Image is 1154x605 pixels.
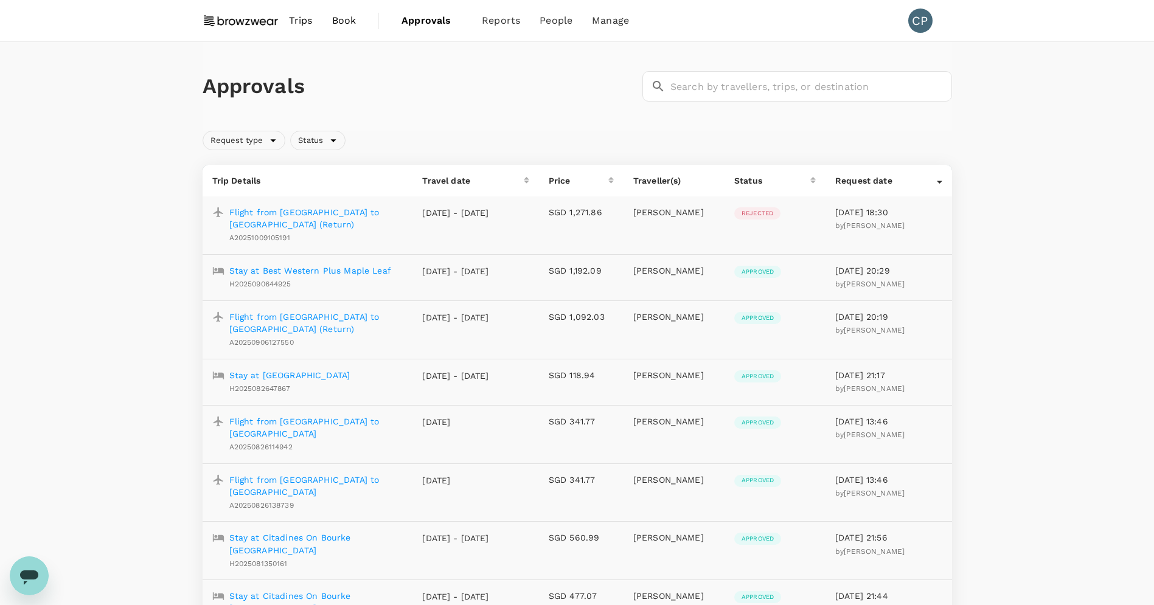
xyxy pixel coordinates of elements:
span: Request type [203,135,271,147]
p: [DATE] [422,416,489,428]
a: Flight from [GEOGRAPHIC_DATA] to [GEOGRAPHIC_DATA] (Return) [229,311,403,335]
p: [DATE] 18:30 [835,206,942,218]
span: Approved [734,593,781,601]
span: Trips [289,13,313,28]
span: by [835,280,905,288]
p: SGD 1,192.09 [549,264,614,277]
a: Stay at Best Western Plus Maple Leaf [229,264,391,277]
h1: Approvals [203,74,638,99]
p: [PERSON_NAME] [633,590,715,602]
span: [PERSON_NAME] [844,221,905,230]
span: by [835,326,905,334]
span: Book [332,13,356,28]
span: by [835,384,905,393]
p: [DATE] 20:19 [835,311,942,323]
span: Approvals [401,13,462,28]
div: CP [908,9,933,33]
p: [DATE] [422,474,489,486]
div: Request date [835,175,937,187]
a: Stay at [GEOGRAPHIC_DATA] [229,369,350,381]
span: H2025082647867 [229,384,291,393]
span: A20250826138739 [229,501,294,510]
span: A20250826114942 [229,443,293,451]
img: Browzwear Solutions Pte Ltd [203,7,279,34]
span: Rejected [734,209,780,218]
a: Flight from [GEOGRAPHIC_DATA] to [GEOGRAPHIC_DATA] [229,474,403,498]
span: [PERSON_NAME] [844,280,905,288]
p: [PERSON_NAME] [633,264,715,277]
a: Stay at Citadines On Bourke [GEOGRAPHIC_DATA] [229,531,403,556]
span: Approved [734,314,781,322]
p: [DATE] - [DATE] [422,265,489,277]
p: [DATE] - [DATE] [422,370,489,382]
p: [DATE] 13:46 [835,474,942,486]
span: by [835,547,905,556]
span: H2025081350161 [229,559,288,568]
span: by [835,489,905,497]
span: by [835,221,905,230]
p: [DATE] - [DATE] [422,207,489,219]
p: SGD 341.77 [549,474,614,486]
input: Search by travellers, trips, or destination [670,71,952,102]
span: Approved [734,268,781,276]
span: Approved [734,534,781,543]
span: [PERSON_NAME] [844,547,905,556]
div: Travel date [422,175,524,187]
p: [PERSON_NAME] [633,311,715,323]
p: [PERSON_NAME] [633,415,715,427]
div: Request type [203,131,286,150]
p: [PERSON_NAME] [633,474,715,486]
div: Status [734,175,810,187]
span: by [835,430,905,439]
p: SGD 560.99 [549,531,614,544]
span: Approved [734,418,781,427]
p: [DATE] - [DATE] [422,590,489,603]
div: Status [290,131,346,150]
p: SGD 1,271.86 [549,206,614,218]
p: SGD 341.77 [549,415,614,427]
span: A20251009105191 [229,233,290,242]
span: Manage [592,13,629,28]
p: SGD 1,092.03 [549,311,614,323]
span: Reports [482,13,520,28]
p: [PERSON_NAME] [633,369,715,381]
p: Trip Details [212,175,403,187]
span: Approved [734,372,781,381]
span: A20250906127550 [229,338,294,347]
p: SGD 477.07 [549,590,614,602]
span: H2025090644925 [229,280,291,288]
p: [DATE] 20:29 [835,264,942,277]
p: [DATE] - [DATE] [422,311,489,323]
span: Approved [734,476,781,485]
span: People [540,13,572,28]
p: [DATE] 21:56 [835,531,942,544]
p: [PERSON_NAME] [633,206,715,218]
a: Flight from [GEOGRAPHIC_DATA] to [GEOGRAPHIC_DATA] [229,415,403,440]
iframe: Button to launch messaging window [10,556,49,595]
p: [DATE] 21:17 [835,369,942,381]
p: [DATE] 21:44 [835,590,942,602]
span: [PERSON_NAME] [844,489,905,497]
span: [PERSON_NAME] [844,430,905,439]
p: Traveller(s) [633,175,715,187]
p: [DATE] 13:46 [835,415,942,427]
span: Status [291,135,330,147]
a: Flight from [GEOGRAPHIC_DATA] to [GEOGRAPHIC_DATA] (Return) [229,206,403,230]
p: SGD 118.94 [549,369,614,381]
span: [PERSON_NAME] [844,326,905,334]
p: [DATE] - [DATE] [422,532,489,544]
p: [PERSON_NAME] [633,531,715,544]
span: [PERSON_NAME] [844,384,905,393]
div: Price [549,175,608,187]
